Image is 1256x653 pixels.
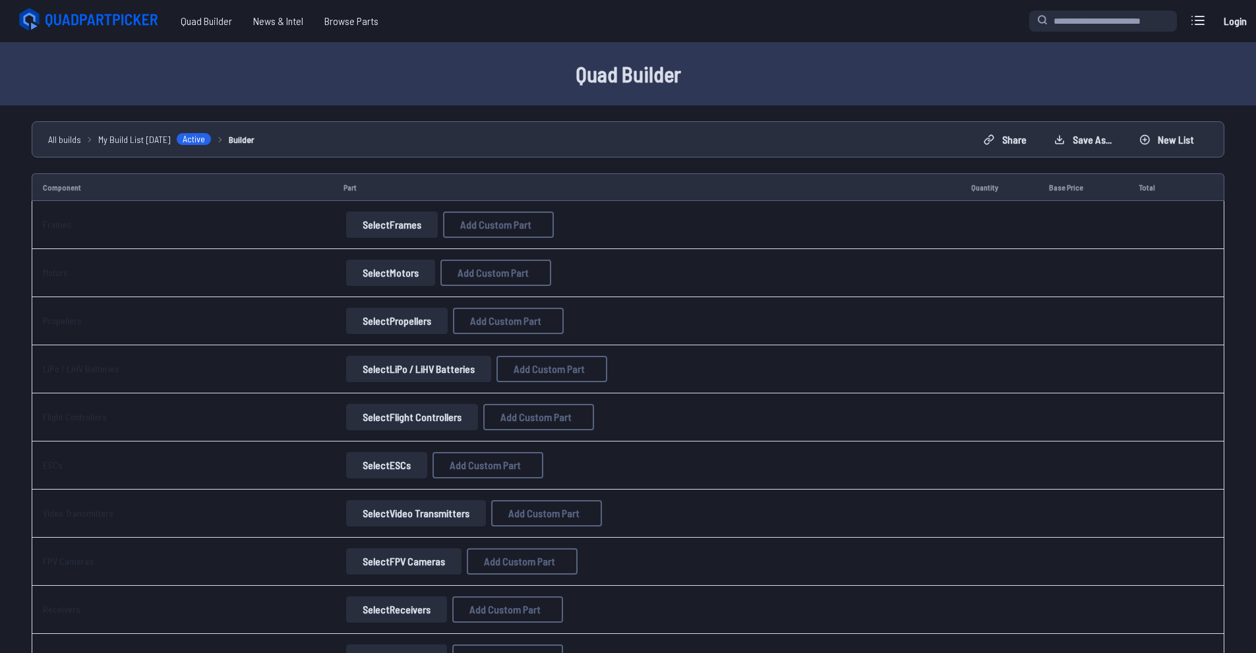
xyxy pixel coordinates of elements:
a: Frames [43,219,72,230]
a: SelectMotors [344,260,438,286]
td: Total [1128,173,1189,201]
a: News & Intel [243,8,314,34]
button: SelectMotors [346,260,435,286]
a: Flight Controllers [43,411,107,422]
a: ESCs [43,459,63,470]
a: LiPo / LiHV Batteries [43,363,119,374]
a: FPV Cameras [43,555,94,567]
span: Add Custom Part [458,268,529,278]
button: Share [972,129,1038,150]
a: SelectPropellers [344,308,450,334]
span: Add Custom Part [514,364,585,374]
button: Add Custom Part [453,308,564,334]
td: Base Price [1038,173,1128,201]
a: Builder [229,132,254,146]
a: My Build List [DATE]Active [98,132,212,146]
a: SelectFrames [344,212,440,238]
button: SelectESCs [346,452,427,478]
a: SelectFlight Controllers [344,404,481,430]
a: SelectFPV Cameras [344,548,464,575]
button: Add Custom Part [443,212,554,238]
span: Add Custom Part [469,604,541,615]
a: SelectVideo Transmitters [344,500,489,526]
span: Add Custom Part [508,508,580,519]
button: SelectFPV Cameras [346,548,462,575]
a: SelectLiPo / LiHV Batteries [344,356,494,382]
a: Propellers [43,315,82,326]
button: SelectFlight Controllers [346,404,478,430]
button: SelectVideo Transmitters [346,500,486,526]
button: Add Custom Part [452,596,563,623]
span: My Build List [DATE] [98,132,171,146]
button: SelectReceivers [346,596,447,623]
span: Add Custom Part [460,219,531,230]
a: Video Transmitters [43,507,113,519]
button: Add Custom Part [433,452,543,478]
td: Part [333,173,961,201]
button: Add Custom Part [467,548,578,575]
button: SelectPropellers [346,308,448,334]
a: SelectReceivers [344,596,450,623]
a: Login [1219,8,1251,34]
button: Add Custom Part [440,260,551,286]
button: Add Custom Part [491,500,602,526]
a: Browse Parts [314,8,389,34]
span: Add Custom Part [484,556,555,567]
button: New List [1128,129,1205,150]
a: Motors [43,267,68,278]
button: Add Custom Part [483,404,594,430]
button: Add Custom Part [496,356,607,382]
a: All builds [48,132,81,146]
a: Quad Builder [170,8,243,34]
a: SelectESCs [344,452,430,478]
button: SelectFrames [346,212,438,238]
td: Quantity [961,173,1038,201]
h1: Quad Builder [206,58,1050,90]
span: Add Custom Part [450,460,521,470]
button: SelectLiPo / LiHV Batteries [346,356,491,382]
span: Add Custom Part [470,316,541,326]
button: Save as... [1043,129,1123,150]
a: Receivers [43,604,80,615]
td: Component [32,173,333,201]
span: Add Custom Part [500,412,572,422]
span: Active [176,132,212,146]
